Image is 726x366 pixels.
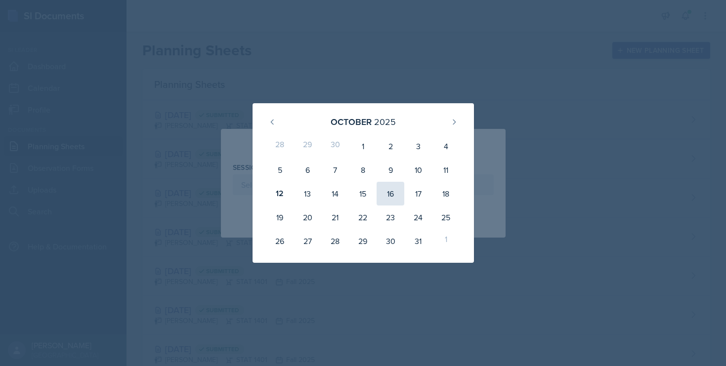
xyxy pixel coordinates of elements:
[266,229,294,253] div: 26
[294,229,321,253] div: 27
[266,182,294,205] div: 12
[377,158,404,182] div: 9
[432,229,460,253] div: 1
[377,134,404,158] div: 2
[331,115,372,128] div: October
[404,205,432,229] div: 24
[349,205,377,229] div: 22
[432,182,460,205] div: 18
[266,158,294,182] div: 5
[321,229,349,253] div: 28
[321,205,349,229] div: 21
[321,134,349,158] div: 30
[294,158,321,182] div: 6
[374,115,396,128] div: 2025
[377,229,404,253] div: 30
[294,205,321,229] div: 20
[321,158,349,182] div: 7
[349,158,377,182] div: 8
[349,182,377,205] div: 15
[432,205,460,229] div: 25
[349,229,377,253] div: 29
[432,158,460,182] div: 11
[349,134,377,158] div: 1
[432,134,460,158] div: 4
[266,134,294,158] div: 28
[321,182,349,205] div: 14
[404,182,432,205] div: 17
[377,182,404,205] div: 16
[294,134,321,158] div: 29
[404,229,432,253] div: 31
[266,205,294,229] div: 19
[377,205,404,229] div: 23
[404,134,432,158] div: 3
[294,182,321,205] div: 13
[404,158,432,182] div: 10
